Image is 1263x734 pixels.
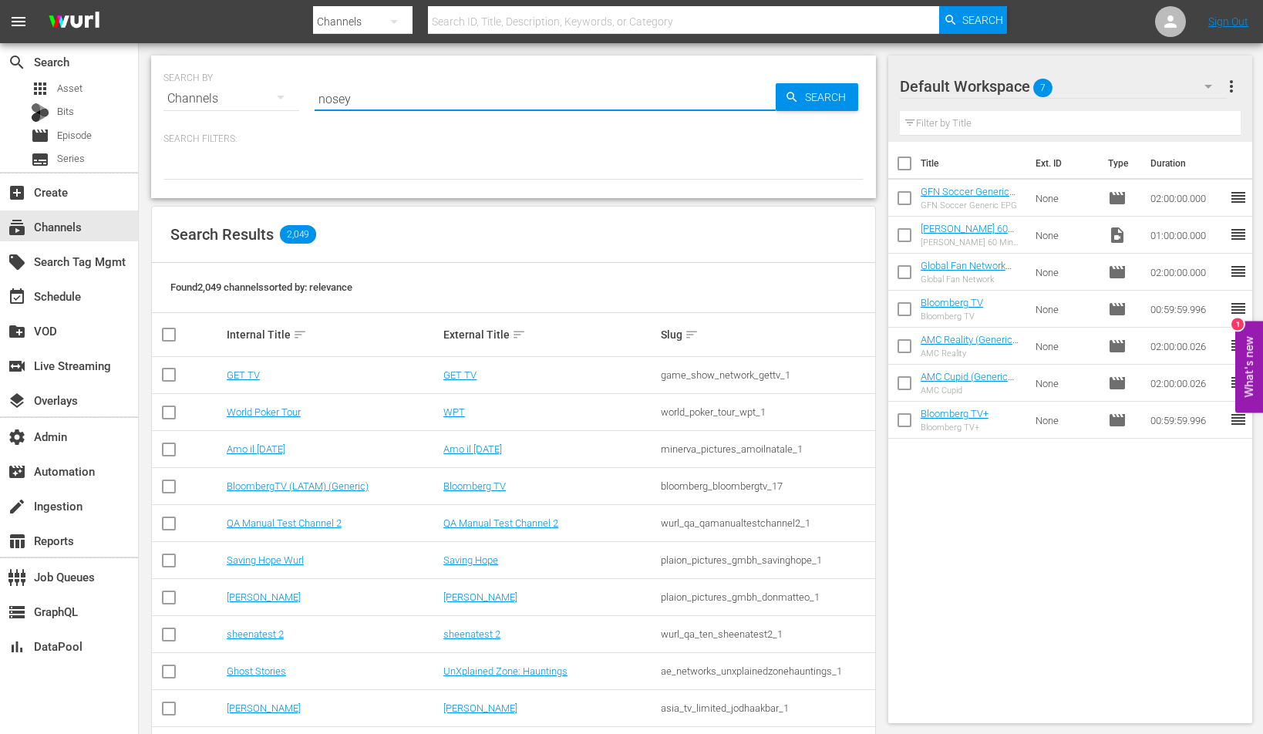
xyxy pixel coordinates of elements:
td: None [1029,217,1103,254]
a: [PERSON_NAME] [227,591,301,603]
div: Default Workspace [900,65,1228,108]
th: Type [1099,142,1141,185]
a: BloombergTV (LATAM) (Generic) [227,480,369,492]
a: Ghost Stories [227,665,286,677]
span: Series [31,150,49,169]
a: UnXplained Zone: Hauntings [443,665,568,677]
td: None [1029,254,1103,291]
span: Episode [57,128,92,143]
span: Episode [1108,411,1127,429]
button: Open Feedback Widget [1235,322,1263,413]
td: 00:59:59.996 [1144,402,1229,439]
th: Duration [1141,142,1234,185]
span: Overlays [8,392,26,410]
span: menu [9,12,28,31]
td: 02:00:00.026 [1144,365,1229,402]
p: Search Filters: [163,133,864,146]
a: QA Manual Test Channel 2 [227,517,342,529]
div: AMC Reality [921,348,1023,359]
button: Search [939,6,1007,34]
a: sheenatest 2 [443,628,500,640]
div: game_show_network_gettv_1 [661,369,873,381]
div: Channels [163,77,299,120]
a: AMC Cupid (Generic EPG) [921,371,1014,394]
div: plaion_pictures_gmbh_savinghope_1 [661,554,873,566]
div: bloomberg_bloombergtv_17 [661,480,873,492]
div: External Title [443,325,655,344]
div: asia_tv_limited_jodhaakbar_1 [661,702,873,714]
span: reorder [1229,188,1248,207]
a: [PERSON_NAME] [443,702,517,714]
button: more_vert [1222,68,1241,105]
a: Amo il [DATE] [443,443,502,455]
span: Live Streaming [8,357,26,375]
div: Slug [661,325,873,344]
div: Bits [31,103,49,122]
td: 01:00:00.000 [1144,217,1229,254]
th: Ext. ID [1026,142,1100,185]
span: reorder [1229,336,1248,355]
span: 7 [1033,72,1052,104]
td: 02:00:00.026 [1144,328,1229,365]
td: None [1029,365,1103,402]
span: Asset [57,81,83,96]
div: GFN Soccer Generic EPG [921,200,1023,210]
div: 1 [1231,318,1244,331]
span: Schedule [8,288,26,306]
span: Episode [1108,263,1127,281]
span: Episode [1108,374,1127,392]
span: sort [293,328,307,342]
div: wurl_qa_ten_sheenatest2_1 [661,628,873,640]
td: None [1029,402,1103,439]
span: reorder [1229,410,1248,429]
span: Episode [1108,189,1127,207]
td: None [1029,180,1103,217]
span: GraphQL [8,603,26,621]
span: Episode [1108,300,1127,318]
span: Search [799,83,858,111]
button: Search [776,83,858,111]
span: Search Results [170,225,274,244]
div: Internal Title [227,325,439,344]
a: Bloomberg TV [443,480,506,492]
a: GET TV [443,369,477,381]
span: reorder [1229,225,1248,244]
a: Sign Out [1208,15,1248,28]
span: Episode [1108,337,1127,355]
span: reorder [1229,373,1248,392]
span: Video [1108,226,1127,244]
td: 00:59:59.996 [1144,291,1229,328]
span: Job Queues [8,568,26,587]
div: AMC Cupid [921,386,1023,396]
div: plaion_pictures_gmbh_donmatteo_1 [661,591,873,603]
span: reorder [1229,262,1248,281]
a: WPT [443,406,465,418]
span: Search [962,6,1003,34]
td: 02:00:00.000 [1144,180,1229,217]
div: Global Fan Network [921,274,1023,285]
a: GFN Soccer Generic EPG [921,186,1015,209]
span: Ingestion [8,497,26,516]
span: Create [8,183,26,202]
a: [PERSON_NAME] [227,702,301,714]
div: world_poker_tour_wpt_1 [661,406,873,418]
a: sheenatest 2 [227,628,284,640]
img: ans4CAIJ8jUAAAAAAAAAAAAAAAAAAAAAAAAgQb4GAAAAAAAAAAAAAAAAAAAAAAAAJMjXAAAAAAAAAAAAAAAAAAAAAAAAgAT5G... [37,4,111,40]
span: Episode [31,126,49,145]
a: Saving Hope [443,554,498,566]
span: 2,049 [280,225,316,244]
span: Admin [8,428,26,446]
td: None [1029,291,1103,328]
a: Bloomberg TV [921,297,983,308]
td: 02:00:00.000 [1144,254,1229,291]
span: Found 2,049 channels sorted by: relevance [170,281,352,293]
span: Bits [57,104,74,120]
a: [PERSON_NAME] 60 Min Loop [921,223,1014,246]
a: GET TV [227,369,260,381]
span: Automation [8,463,26,481]
a: Saving Hope Wurl [227,554,304,566]
span: Asset [31,79,49,98]
div: Bloomberg TV+ [921,423,989,433]
span: more_vert [1222,77,1241,96]
span: Search Tag Mgmt [8,253,26,271]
